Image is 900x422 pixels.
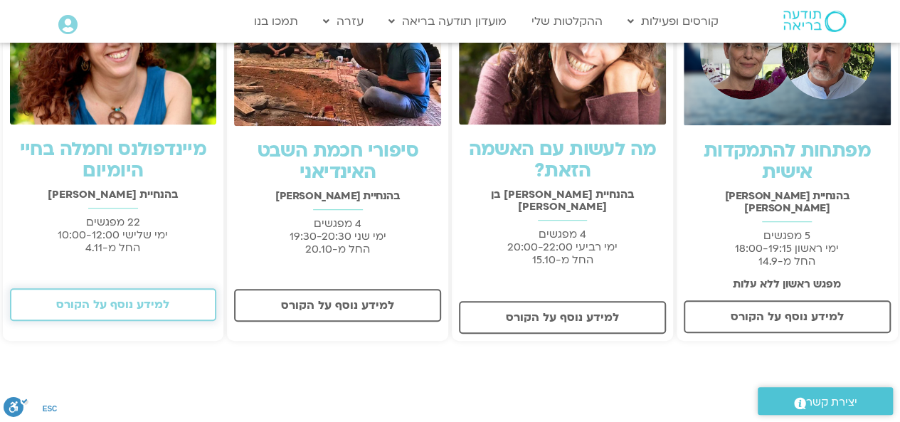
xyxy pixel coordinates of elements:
[381,8,514,35] a: מועדון תודעה בריאה
[20,137,206,184] a: מיינדפולנס וחמלה בחיי היומיום
[806,393,857,412] span: יצירת קשר
[506,311,619,324] span: למידע נוסף על הקורס
[234,190,441,202] h2: בהנחיית [PERSON_NAME]
[758,254,815,268] span: החל מ-14.9
[733,277,841,291] strong: מפגש ראשון ללא עלות
[459,301,666,334] a: למידע נוסף על הקורס
[684,300,891,333] a: למידע נוסף על הקורס
[459,189,666,213] h2: בהנחיית [PERSON_NAME] בן [PERSON_NAME]
[234,217,441,255] p: 4 מפגשים ימי שני 19:30-20:30
[281,299,394,312] span: למידע נוסף על הקורס
[783,11,846,32] img: תודעה בריאה
[316,8,371,35] a: עזרה
[684,190,891,214] h2: בהנחיית [PERSON_NAME] [PERSON_NAME]
[758,387,893,415] a: יצירת קשר
[305,242,370,256] span: החל מ-20.10
[459,228,666,266] p: 4 מפגשים ימי רביעי 20:00-22:00 החל מ-15.10
[10,189,217,201] h2: בהנחיית [PERSON_NAME]
[257,138,418,185] a: סיפורי חכמת השבט האינדיאני
[524,8,610,35] a: ההקלטות שלי
[247,8,305,35] a: תמכו בנו
[10,216,217,254] p: 22 מפגשים ימי שלישי 10:00-12:00 החל מ-4.11
[684,229,891,268] p: 5 מפגשים ימי ראשון 18:00-19:15
[704,138,871,185] a: מפתחות להתמקדות אישית
[731,310,844,323] span: למידע נוסף על הקורס
[234,289,441,322] a: למידע נוסף על הקורס
[56,298,169,311] span: למידע נוסף על הקורס
[620,8,726,35] a: קורסים ופעילות
[468,137,656,184] a: מה לעשות עם האשמה הזאת?
[10,288,217,321] a: למידע נוסף על הקורס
